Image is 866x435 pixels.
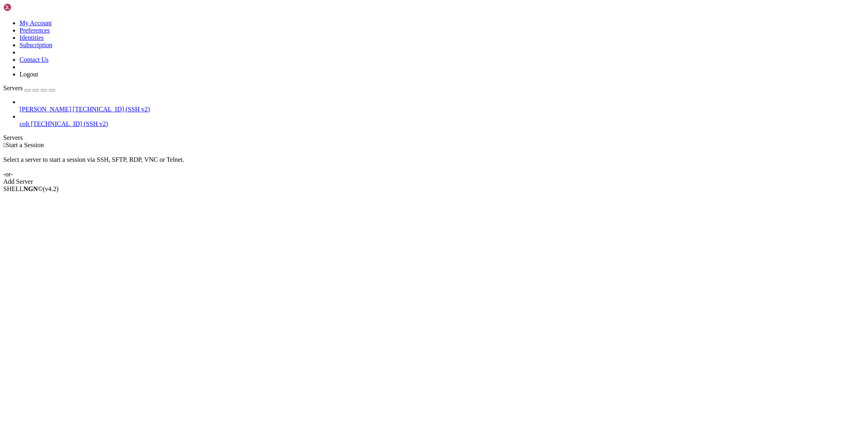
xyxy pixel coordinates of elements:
div: Servers [3,134,863,141]
a: Subscription [19,41,52,48]
span: [PERSON_NAME] [19,106,71,113]
span: [TECHNICAL_ID] (SSH v2) [31,120,108,127]
a: [PERSON_NAME] [TECHNICAL_ID] (SSH v2) [19,106,863,113]
span:  [3,141,6,148]
div: Select a server to start a session via SSH, SFTP, RDP, VNC or Telnet. -or- [3,149,863,178]
a: colt [TECHNICAL_ID] (SSH v2) [19,120,863,128]
a: Identities [19,34,44,41]
span: colt [19,120,29,127]
a: Servers [3,85,55,91]
img: Shellngn [3,3,50,11]
li: colt [TECHNICAL_ID] (SSH v2) [19,113,863,128]
a: Contact Us [19,56,49,63]
div: Add Server [3,178,863,185]
a: Preferences [19,27,50,34]
span: Servers [3,85,23,91]
span: Start a Session [6,141,44,148]
span: [TECHNICAL_ID] (SSH v2) [73,106,150,113]
a: Logout [19,71,38,78]
b: NGN [24,185,38,192]
li: [PERSON_NAME] [TECHNICAL_ID] (SSH v2) [19,98,863,113]
a: My Account [19,20,52,26]
span: SHELL © [3,185,58,192]
span: 4.2.0 [43,185,59,192]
